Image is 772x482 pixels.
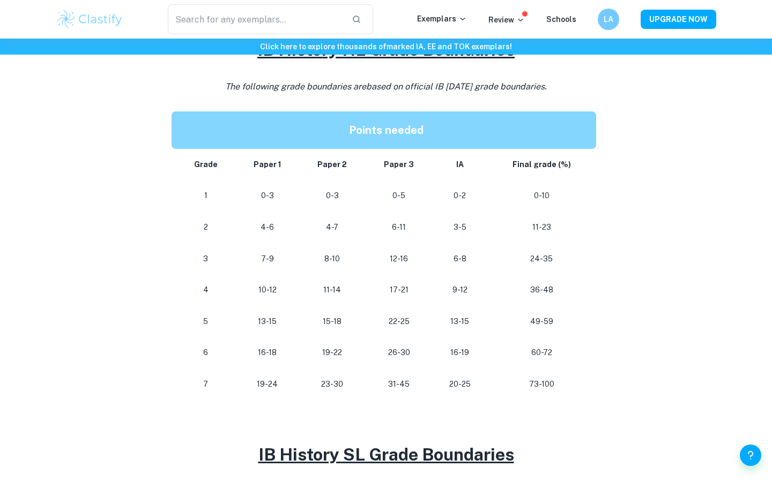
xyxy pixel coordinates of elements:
[441,189,478,203] p: 0-2
[496,345,588,360] p: 60-72
[308,220,357,235] p: 4-7
[513,160,571,169] strong: Final grade (%)
[254,160,281,169] strong: Paper 1
[184,283,227,297] p: 4
[225,81,547,92] i: The following grade boundaries are
[374,283,424,297] p: 17-21
[258,445,514,464] u: IB History SL Grade Boundaries
[244,283,291,297] p: 10-12
[194,160,218,169] strong: Grade
[244,220,291,235] p: 4-6
[441,314,478,329] p: 13-15
[184,252,227,266] p: 3
[598,9,619,30] button: LA
[384,160,414,169] strong: Paper 3
[374,220,424,235] p: 6-11
[374,189,424,203] p: 0-5
[366,81,547,92] span: based on official IB [DATE] grade boundaries.
[641,10,716,29] button: UPGRADE NOW
[184,314,227,329] p: 5
[244,252,291,266] p: 7-9
[308,345,357,360] p: 19-22
[168,4,343,34] input: Search for any exemplars...
[456,160,464,169] strong: IA
[740,445,761,466] button: Help and Feedback
[546,15,576,24] a: Schools
[317,160,347,169] strong: Paper 2
[496,283,588,297] p: 36-48
[374,252,424,266] p: 12-16
[56,9,124,30] img: Clastify logo
[496,220,588,235] p: 11-23
[184,189,227,203] p: 1
[2,41,770,52] h6: Click here to explore thousands of marked IA, EE and TOK exemplars !
[441,377,478,391] p: 20-25
[603,13,615,25] h6: LA
[184,377,227,391] p: 7
[244,189,291,203] p: 0-3
[496,314,588,329] p: 49-59
[184,345,227,360] p: 6
[374,345,424,360] p: 26-30
[441,220,478,235] p: 3-5
[441,252,478,266] p: 6-8
[496,189,588,203] p: 0-10
[308,283,357,297] p: 11-14
[244,314,291,329] p: 13-15
[308,252,357,266] p: 8-10
[184,220,227,235] p: 2
[308,377,357,391] p: 23-30
[349,124,424,137] strong: Points needed
[257,40,515,59] u: IB History HL Grade Boundaries
[441,283,478,297] p: 9-12
[496,252,588,266] p: 24-35
[244,377,291,391] p: 19-24
[417,13,467,25] p: Exemplars
[374,314,424,329] p: 22-25
[496,377,588,391] p: 73-100
[244,345,291,360] p: 16-18
[308,314,357,329] p: 15-18
[488,14,525,26] p: Review
[374,377,424,391] p: 31-45
[308,189,357,203] p: 0-3
[441,345,478,360] p: 16-19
